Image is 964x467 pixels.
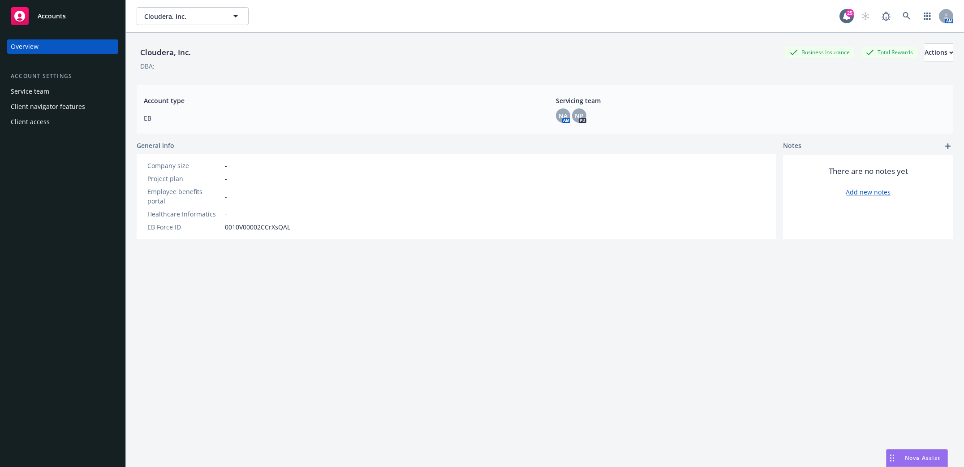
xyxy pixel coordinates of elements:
[877,7,895,25] a: Report a Bug
[144,12,222,21] span: Cloudera, Inc.
[147,174,221,183] div: Project plan
[905,454,940,462] span: Nova Assist
[886,449,948,467] button: Nova Assist
[137,141,174,150] span: General info
[7,39,118,54] a: Overview
[225,209,227,219] span: -
[225,192,227,201] span: -
[918,7,936,25] a: Switch app
[147,222,221,232] div: EB Force ID
[225,174,227,183] span: -
[846,9,854,17] div: 25
[144,113,534,123] span: EB
[559,111,568,121] span: NA
[11,39,39,54] div: Overview
[7,84,118,99] a: Service team
[575,111,584,121] span: NP
[147,187,221,206] div: Employee benefits portal
[861,47,917,58] div: Total Rewards
[144,96,534,105] span: Account type
[137,47,194,58] div: Cloudera, Inc.
[942,141,953,151] a: add
[783,141,801,151] span: Notes
[137,7,249,25] button: Cloudera, Inc.
[7,4,118,29] a: Accounts
[147,209,221,219] div: Healthcare Informatics
[846,187,891,197] a: Add new notes
[925,44,953,61] div: Actions
[785,47,854,58] div: Business Insurance
[11,84,49,99] div: Service team
[11,115,50,129] div: Client access
[7,99,118,114] a: Client navigator features
[887,450,898,467] div: Drag to move
[925,43,953,61] button: Actions
[856,7,874,25] a: Start snowing
[225,222,290,232] span: 0010V00002CCrXsQAL
[38,13,66,20] span: Accounts
[556,96,946,105] span: Servicing team
[147,161,221,170] div: Company size
[898,7,916,25] a: Search
[225,161,227,170] span: -
[829,166,908,177] span: There are no notes yet
[11,99,85,114] div: Client navigator features
[7,115,118,129] a: Client access
[140,61,157,71] div: DBA: -
[7,72,118,81] div: Account settings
